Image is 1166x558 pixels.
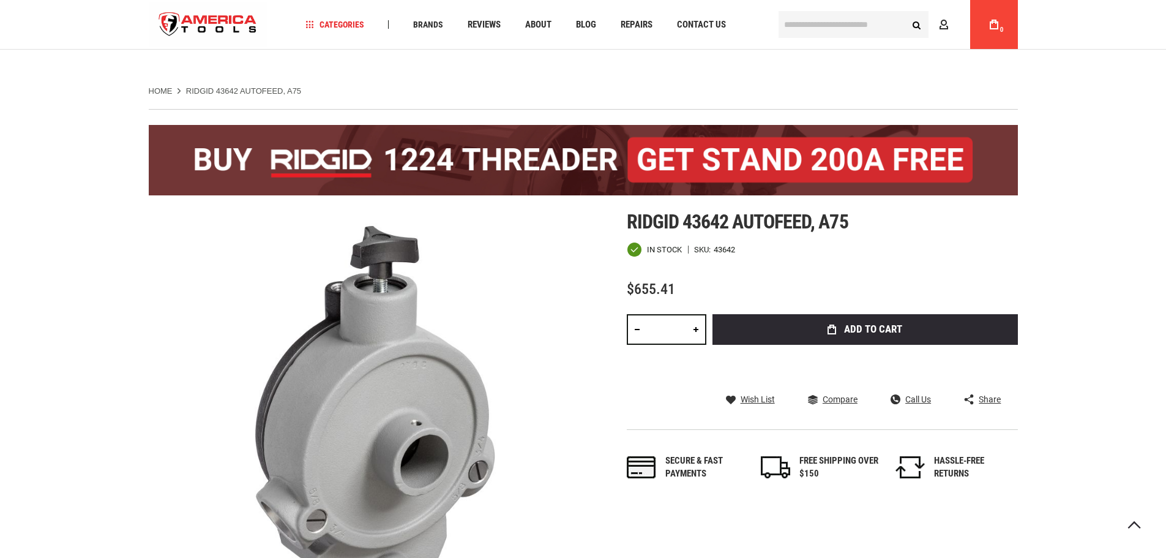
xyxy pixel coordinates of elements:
span: Blog [576,20,596,29]
a: Categories [300,17,370,33]
span: Contact Us [677,20,726,29]
img: shipping [761,456,790,478]
a: store logo [149,2,267,48]
div: Availability [627,242,682,257]
strong: RIDGID 43642 AUTOFEED, A75 [186,86,301,96]
img: BOGO: Buy the RIDGID® 1224 Threader (26092), get the 92467 200A Stand FREE! [149,125,1018,195]
a: Call Us [891,394,931,405]
div: HASSLE-FREE RETURNS [934,454,1014,481]
span: $655.41 [627,281,675,298]
span: Share [979,395,1001,404]
a: Compare [808,394,858,405]
button: Search [905,13,929,36]
img: returns [895,456,925,478]
span: Repairs [621,20,652,29]
span: Call Us [905,395,931,404]
div: Secure & fast payments [665,454,745,481]
span: Brands [413,20,443,29]
span: Compare [823,395,858,404]
a: Wish List [726,394,775,405]
span: 0 [1000,26,1004,33]
div: 43642 [714,246,735,254]
strong: SKU [694,246,714,254]
a: Contact Us [671,17,731,33]
a: Reviews [462,17,506,33]
span: About [525,20,551,29]
a: Home [149,86,173,97]
a: Brands [408,17,449,33]
img: America Tools [149,2,267,48]
span: Reviews [468,20,501,29]
span: Add to Cart [844,324,902,334]
span: In stock [647,246,682,254]
button: Add to Cart [712,314,1018,345]
a: About [520,17,557,33]
div: FREE SHIPPING OVER $150 [799,454,879,481]
img: payments [627,456,656,478]
a: Repairs [615,17,658,33]
span: Categories [305,20,364,29]
span: Ridgid 43642 autofeed, a75 [627,210,848,233]
a: Blog [570,17,602,33]
span: Wish List [741,395,775,404]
